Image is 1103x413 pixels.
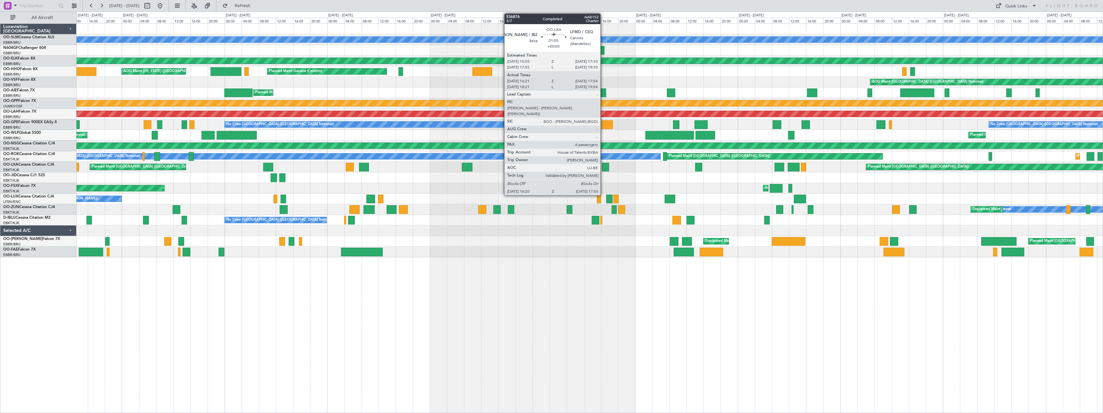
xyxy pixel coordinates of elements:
[109,3,139,9] span: [DATE] - [DATE]
[362,18,379,23] div: 08:00
[498,18,515,23] div: 16:00
[156,18,173,23] div: 08:00
[973,205,1076,214] div: Unplanned Maint [GEOGRAPHIC_DATA]-[GEOGRAPHIC_DATA]
[977,18,994,23] div: 08:00
[226,120,334,129] div: No Crew [GEOGRAPHIC_DATA] ([GEOGRAPHIC_DATA] National)
[3,199,21,204] a: LFSN/ENC
[841,13,866,18] div: [DATE] - [DATE]
[686,18,704,23] div: 12:00
[464,18,481,23] div: 08:00
[481,18,498,23] div: 12:00
[88,18,105,23] div: 16:00
[328,13,353,18] div: [DATE] - [DATE]
[3,99,36,103] a: OO-GPPFalcon 7X
[3,61,21,66] a: EBBR/BRU
[994,18,1011,23] div: 12:00
[3,110,36,114] a: OO-LAHFalcon 7X
[122,18,139,23] div: 00:00
[3,189,19,194] a: EBKT/KJK
[721,18,738,23] div: 20:00
[3,248,18,252] span: OO-FAE
[3,168,19,172] a: EBKT/KJK
[3,110,19,114] span: OO-LAH
[431,13,455,18] div: [DATE] - [DATE]
[926,18,943,23] div: 20:00
[3,195,18,198] span: OO-LUX
[3,184,36,188] a: OO-FSXFalcon 7X
[3,131,19,135] span: OO-WLP
[669,18,686,23] div: 08:00
[534,13,558,18] div: [DATE] - [DATE]
[3,173,17,177] span: OO-JID
[3,221,19,225] a: EBKT/KJK
[739,13,764,18] div: [DATE] - [DATE]
[3,152,19,156] span: OO-ROK
[1028,18,1045,23] div: 20:00
[3,146,19,151] a: EBKT/KJK
[430,18,447,23] div: 00:00
[276,18,293,23] div: 12:00
[229,4,256,8] span: Refresh
[3,195,54,198] a: OO-LUXCessna Citation CJ4
[396,18,413,23] div: 16:00
[550,18,567,23] div: 04:00
[447,18,464,23] div: 04:00
[123,67,201,76] div: AOG Maint [US_STATE] ([GEOGRAPHIC_DATA])
[3,178,19,183] a: EBKT/KJK
[872,77,983,87] div: AOG Maint [GEOGRAPHIC_DATA] ([GEOGRAPHIC_DATA] National)
[635,18,652,23] div: 00:00
[567,18,584,23] div: 08:00
[190,18,207,23] div: 16:00
[123,13,148,18] div: [DATE] - [DATE]
[3,125,21,130] a: EBBR/BRU
[618,18,635,23] div: 20:00
[892,18,909,23] div: 12:00
[17,15,68,20] span: All Aircraft
[226,215,334,225] div: No Crew [GEOGRAPHIC_DATA] ([GEOGRAPHIC_DATA] National)
[3,35,19,39] span: OO-SLM
[293,18,310,23] div: 16:00
[3,78,18,82] span: OO-VSF
[3,237,42,241] span: OO-[PERSON_NAME]
[3,35,54,39] a: OO-SLMCessna Citation XLS
[242,18,259,23] div: 04:00
[772,18,789,23] div: 08:00
[3,57,18,60] span: OO-ELK
[3,78,36,82] a: OO-VSFFalcon 8X
[3,242,21,247] a: EBBR/BRU
[3,237,60,241] a: OO-[PERSON_NAME]Falcon 7X
[7,13,70,23] button: All Aircraft
[1047,13,1072,18] div: [DATE] - [DATE]
[3,205,55,209] a: OO-ZUNCessna Citation CJ4
[173,18,190,23] div: 12:00
[840,18,857,23] div: 00:00
[1046,18,1063,23] div: 00:00
[3,252,21,257] a: EBBR/BRU
[970,130,1004,140] div: Planned Maint Liege
[3,163,18,167] span: OO-LXA
[3,99,18,103] span: OO-GPP
[3,104,22,109] a: UUMO/OSF
[255,88,356,97] div: Planned Maint [GEOGRAPHIC_DATA] ([GEOGRAPHIC_DATA])
[3,120,57,124] a: OO-GPEFalcon 900EX EASy II
[3,163,54,167] a: OO-LXACessna Citation CJ4
[3,88,35,92] a: OO-AIEFalcon 7X
[3,57,35,60] a: OO-ELKFalcon 8X
[909,18,926,23] div: 16:00
[3,67,38,71] a: OO-HHOFalcon 8X
[943,18,960,23] div: 00:00
[1005,3,1027,10] div: Quick Links
[225,18,242,23] div: 00:00
[71,18,88,23] div: 12:00
[3,157,19,162] a: EBKT/KJK
[669,151,770,161] div: Planned Maint [GEOGRAPHIC_DATA] ([GEOGRAPHIC_DATA])
[3,210,19,215] a: EBKT/KJK
[3,152,55,156] a: OO-ROKCessna Citation CJ4
[584,18,601,23] div: 12:00
[1080,18,1097,23] div: 08:00
[738,18,755,23] div: 00:00
[991,120,1098,129] div: No Crew [GEOGRAPHIC_DATA] ([GEOGRAPHIC_DATA] National)
[857,18,874,23] div: 04:00
[3,120,18,124] span: OO-GPE
[960,18,977,23] div: 04:00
